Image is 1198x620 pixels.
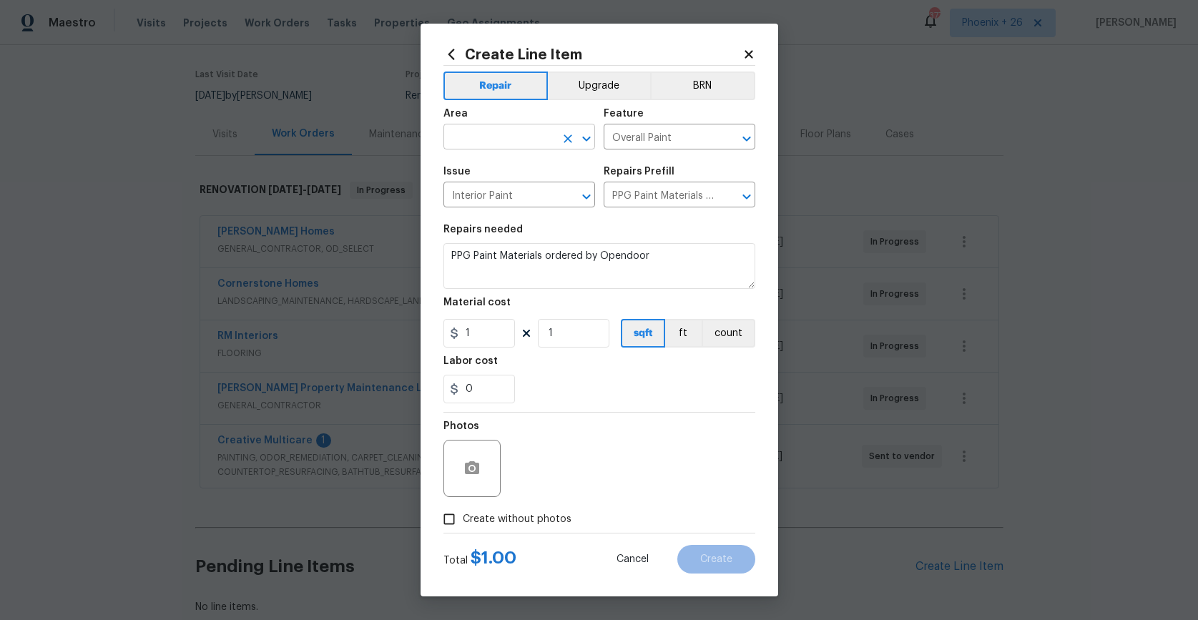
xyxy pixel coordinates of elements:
button: Open [737,129,757,149]
h5: Issue [443,167,471,177]
h5: Material cost [443,297,511,307]
button: Create [677,545,755,574]
button: Repair [443,72,549,100]
button: count [702,319,755,348]
button: Open [576,129,596,149]
h5: Repairs needed [443,225,523,235]
h5: Labor cost [443,356,498,366]
span: Cancel [617,554,649,565]
h5: Repairs Prefill [604,167,674,177]
button: Cancel [594,545,672,574]
button: Clear [558,129,578,149]
button: BRN [650,72,755,100]
button: Upgrade [548,72,650,100]
button: sqft [621,319,665,348]
h2: Create Line Item [443,46,742,62]
h5: Area [443,109,468,119]
button: Open [576,187,596,207]
button: ft [665,319,702,348]
textarea: PPG Paint Materials ordered by Opendoor [443,243,755,289]
h5: Photos [443,421,479,431]
div: Total [443,551,516,568]
h5: Feature [604,109,644,119]
span: Create [700,554,732,565]
span: Create without photos [463,512,571,527]
span: $ 1.00 [471,549,516,566]
button: Open [737,187,757,207]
